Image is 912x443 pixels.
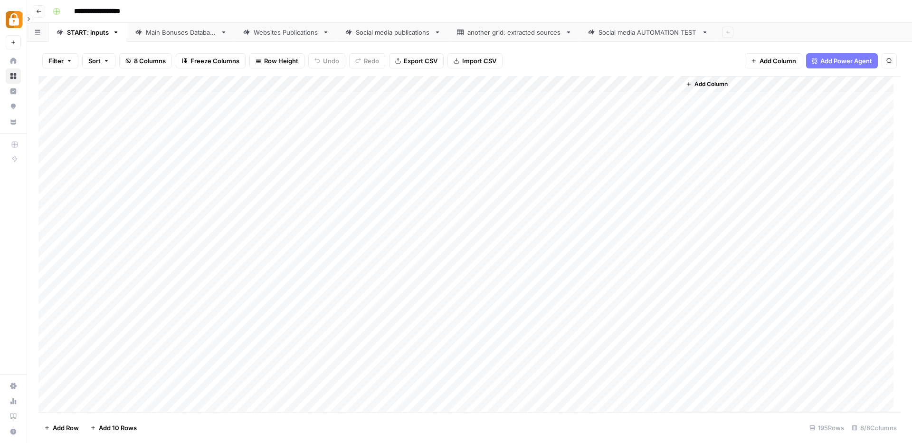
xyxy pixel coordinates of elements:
a: Opportunities [6,99,21,114]
a: Websites Publications [235,23,337,42]
a: Settings [6,378,21,394]
span: Sort [88,56,101,66]
span: Freeze Columns [190,56,239,66]
a: Usage [6,394,21,409]
span: Export CSV [404,56,437,66]
span: Add 10 Rows [99,423,137,433]
a: Insights [6,84,21,99]
button: 8 Columns [119,53,172,68]
button: Add Column [745,53,802,68]
div: another grid: extracted sources [467,28,561,37]
button: Add 10 Rows [85,420,142,435]
div: Main Bonuses Database [146,28,217,37]
span: Redo [364,56,379,66]
span: Undo [323,56,339,66]
span: Row Height [264,56,298,66]
button: Redo [349,53,385,68]
div: Social media publications [356,28,430,37]
button: Undo [308,53,345,68]
span: Add Row [53,423,79,433]
button: Workspace: Adzz [6,8,21,31]
button: Help + Support [6,424,21,439]
a: Social media publications [337,23,449,42]
a: Your Data [6,114,21,129]
a: another grid: extracted sources [449,23,580,42]
span: Import CSV [462,56,496,66]
a: Learning Hub [6,409,21,424]
a: Home [6,53,21,68]
span: Add Power Agent [820,56,872,66]
button: Import CSV [447,53,503,68]
button: Add Power Agent [806,53,878,68]
div: START: inputs [67,28,109,37]
span: 8 Columns [134,56,166,66]
img: Adzz Logo [6,11,23,28]
button: Row Height [249,53,304,68]
button: Add Column [682,78,731,90]
span: Add Column [760,56,796,66]
a: Social media AUTOMATION TEST [580,23,716,42]
div: 8/8 Columns [848,420,901,435]
a: START: inputs [48,23,127,42]
button: Add Row [38,420,85,435]
button: Filter [42,53,78,68]
span: Filter [48,56,64,66]
div: Websites Publications [254,28,319,37]
a: Browse [6,68,21,84]
button: Export CSV [389,53,444,68]
span: Add Column [694,80,728,88]
div: Social media AUTOMATION TEST [598,28,698,37]
button: Sort [82,53,115,68]
button: Freeze Columns [176,53,246,68]
div: 195 Rows [806,420,848,435]
a: Main Bonuses Database [127,23,235,42]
